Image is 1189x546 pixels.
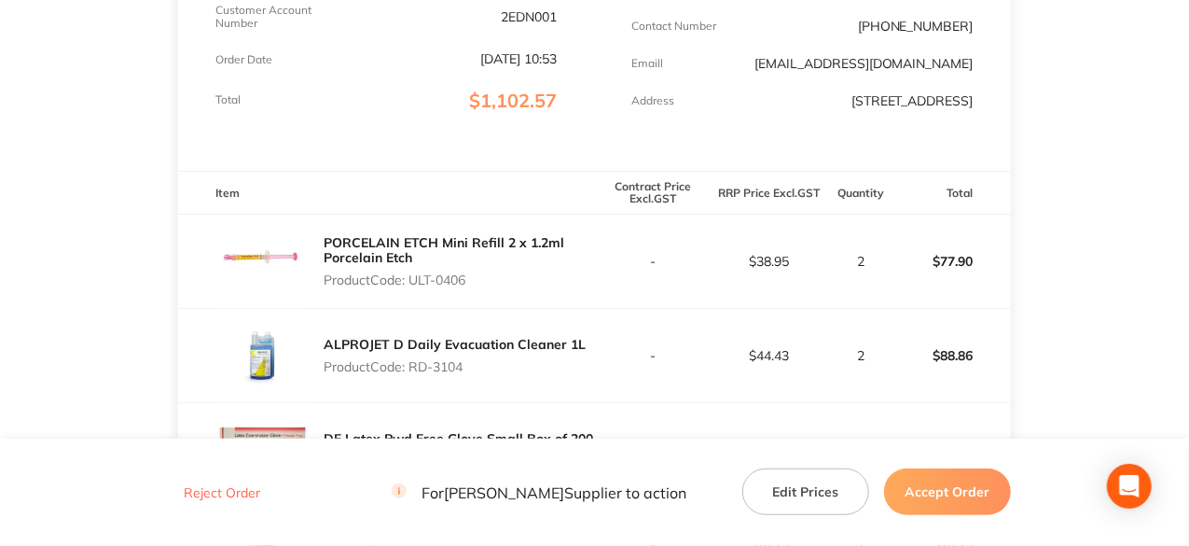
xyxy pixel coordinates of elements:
[754,55,974,72] a: [EMAIL_ADDRESS][DOMAIN_NAME]
[595,171,712,215] th: Contract Price Excl. GST
[324,359,586,374] p: Product Code: RD-3104
[828,254,892,269] p: 2
[895,333,1010,378] p: $88.86
[632,20,717,33] p: Contact Number
[392,483,686,501] p: For [PERSON_NAME] Supplier to action
[215,403,309,497] img: dmY1aDdrdQ
[742,469,869,515] button: Edit Prices
[632,94,675,107] p: Address
[895,427,1010,472] p: $120.90
[481,51,558,66] p: [DATE] 10:53
[178,171,594,215] th: Item
[502,9,558,24] p: 2EDN001
[596,348,711,363] p: -
[215,309,309,402] img: Mm1sMHZxbA
[215,53,272,66] p: Order Date
[324,234,564,266] a: PORCELAIN ETCH Mini Refill 2 x 1.2ml Porcelain Etch
[712,348,826,363] p: $44.43
[895,239,1010,284] p: $77.90
[1107,464,1152,509] div: Open Intercom Messenger
[712,254,826,269] p: $38.95
[711,171,827,215] th: RRP Price Excl. GST
[828,348,892,363] p: 2
[324,336,586,353] a: ALPROJET D Daily Evacuation Cleaner 1L
[470,89,558,112] span: $1,102.57
[827,171,893,215] th: Quantity
[884,469,1011,515] button: Accept Order
[324,430,593,447] a: DE Latex Pwd Free Glove Small Box of 200
[178,484,266,501] button: Reject Order
[215,4,329,30] p: Customer Account Number
[596,254,711,269] p: -
[215,215,309,308] img: emJjYXpjcA
[894,171,1011,215] th: Total
[632,57,664,70] p: Emaill
[858,19,974,34] p: [PHONE_NUMBER]
[324,273,594,287] p: Product Code: ULT-0406
[215,93,241,106] p: Total
[851,93,974,108] p: [STREET_ADDRESS]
